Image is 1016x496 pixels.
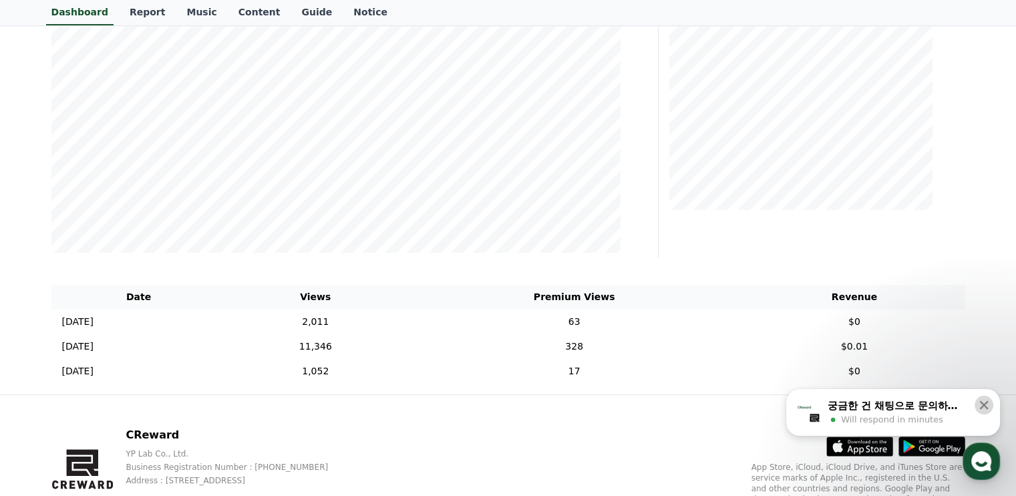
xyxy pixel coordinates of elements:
p: [DATE] [62,364,94,378]
a: Messages [88,385,172,418]
td: 11,346 [226,334,405,359]
td: 17 [405,359,743,384]
td: 2,011 [226,309,405,334]
p: YP Lab Co., Ltd. [126,449,349,459]
td: $0 [743,309,965,334]
th: Date [51,285,226,309]
a: Settings [172,385,257,418]
p: Business Registration Number : [PHONE_NUMBER] [126,462,349,473]
td: 328 [405,334,743,359]
th: Premium Views [405,285,743,309]
span: Settings [198,405,230,416]
span: Messages [111,406,150,416]
td: $0 [743,359,965,384]
td: 63 [405,309,743,334]
a: Home [4,385,88,418]
th: Views [226,285,405,309]
span: Home [34,405,57,416]
p: Address : [STREET_ADDRESS] [126,475,349,486]
p: [DATE] [62,315,94,329]
td: $0.01 [743,334,965,359]
th: Revenue [743,285,965,309]
p: [DATE] [62,340,94,354]
p: CReward [126,427,349,443]
td: 1,052 [226,359,405,384]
